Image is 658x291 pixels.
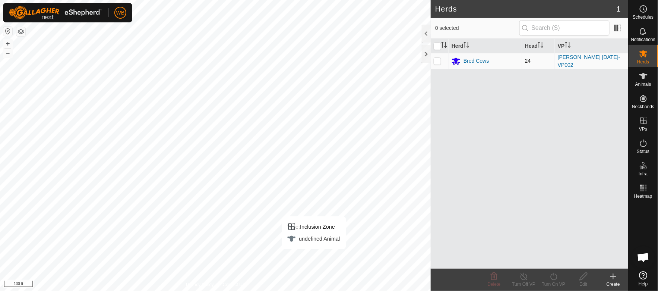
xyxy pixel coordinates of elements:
div: Turn Off VP [509,281,539,288]
span: 1 [617,3,621,15]
th: Herd [449,39,522,53]
div: Inclusion Zone [287,222,340,231]
button: + [3,39,12,48]
p-sorticon: Activate to sort [538,43,544,49]
span: Help [639,282,648,286]
span: VPs [639,127,647,131]
div: Turn On VP [539,281,569,288]
div: Edit [569,281,598,288]
button: Map Layers [16,27,25,36]
p-sorticon: Activate to sort [441,43,447,49]
div: undefined Animal [287,234,340,243]
th: VP [555,39,628,53]
span: 24 [525,58,531,64]
div: Open chat [632,246,655,269]
span: Schedules [633,15,654,19]
span: Herds [637,60,649,64]
span: Infra [639,172,648,176]
span: Notifications [631,37,655,42]
span: Status [637,149,649,154]
span: 0 selected [435,24,519,32]
input: Search (S) [519,20,610,36]
span: Neckbands [632,104,654,109]
p-sorticon: Activate to sort [565,43,571,49]
h2: Herds [435,4,617,13]
a: Help [629,268,658,289]
span: WB [116,9,125,17]
button: – [3,49,12,58]
button: Reset Map [3,27,12,36]
div: Bred Cows [464,57,489,65]
a: Privacy Policy [186,281,214,288]
a: Contact Us [223,281,245,288]
div: Create [598,281,628,288]
a: [PERSON_NAME] [DATE]-VP002 [558,54,620,68]
span: Heatmap [634,194,652,198]
th: Head [522,39,555,53]
span: Delete [488,282,501,287]
img: Gallagher Logo [9,6,102,19]
span: Animals [635,82,651,87]
p-sorticon: Activate to sort [464,43,469,49]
